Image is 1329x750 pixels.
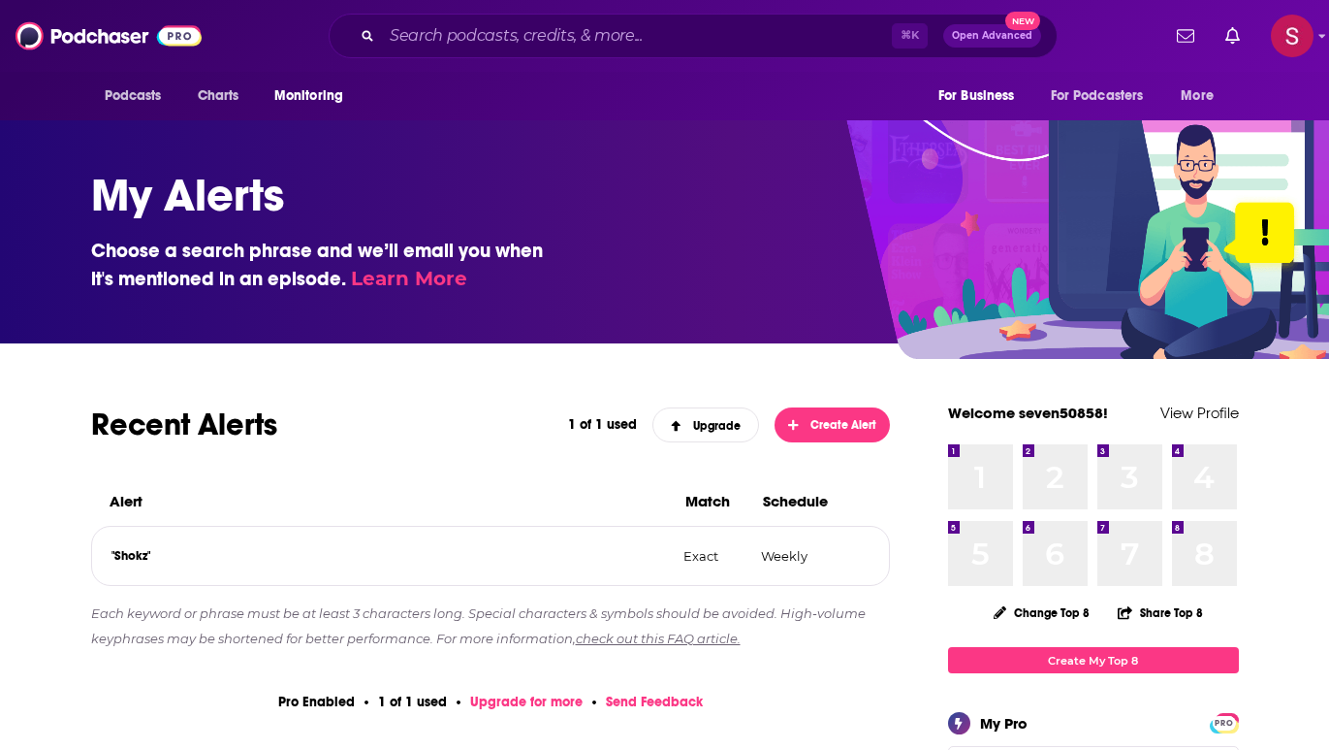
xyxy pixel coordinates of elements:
[1213,715,1236,730] a: PRO
[948,404,1108,422] a: Welcome seven50858!
[185,78,251,114] a: Charts
[1169,19,1202,52] a: Show notifications dropdown
[788,418,876,432] span: Create Alert
[351,267,467,290] a: Learn More
[1038,78,1172,114] button: open menu
[1167,78,1238,114] button: open menu
[91,237,556,293] h3: Choose a search phrase and we’ll email you when it's mentioned in an episode.
[382,20,892,51] input: Search podcasts, credits, & more...
[16,17,202,54] img: Podchaser - Follow, Share and Rate Podcasts
[198,82,239,110] span: Charts
[1181,82,1214,110] span: More
[892,23,928,49] span: ⌘ K
[470,694,583,710] a: Upgrade for more
[1218,19,1248,52] a: Show notifications dropdown
[652,408,759,442] a: Upgrade
[685,492,747,510] h3: Match
[980,714,1028,733] div: My Pro
[261,78,368,114] button: open menu
[110,492,670,510] h3: Alert
[111,548,669,564] p: "Shokz"
[982,601,1102,625] button: Change Top 8
[1271,15,1313,57] button: Show profile menu
[606,694,703,710] span: Send Feedback
[1271,15,1313,57] span: Logged in as seven50858
[763,492,840,510] h3: Schedule
[91,78,187,114] button: open menu
[329,14,1058,58] div: Search podcasts, credits, & more...
[576,631,741,646] a: check out this FAQ article.
[1005,12,1040,30] span: New
[1117,594,1204,632] button: Share Top 8
[378,694,447,710] p: 1 of 1 used
[91,406,554,443] h2: Recent Alerts
[91,602,891,651] p: Each keyword or phrase must be at least 3 characters long. Special characters & symbols should be...
[671,419,741,433] span: Upgrade
[761,548,839,564] p: Weekly
[683,548,745,564] p: Exact
[568,416,637,433] p: 1 of 1 used
[1213,716,1236,731] span: PRO
[938,82,1015,110] span: For Business
[1271,15,1313,57] img: User Profile
[278,694,355,710] p: Pro Enabled
[1051,82,1144,110] span: For Podcasters
[775,408,891,442] button: Create Alert
[105,82,162,110] span: Podcasts
[925,78,1039,114] button: open menu
[1160,404,1239,422] a: View Profile
[948,647,1239,673] a: Create My Top 8
[91,167,1223,223] h1: My Alerts
[274,82,343,110] span: Monitoring
[952,31,1032,41] span: Open Advanced
[943,24,1041,48] button: Open AdvancedNew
